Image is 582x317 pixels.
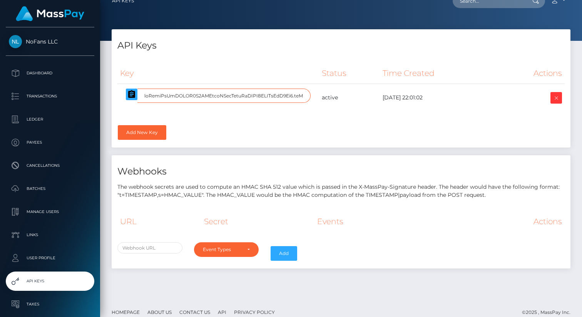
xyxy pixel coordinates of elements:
[6,202,94,221] a: Manage Users
[9,206,91,218] p: Manage Users
[9,252,91,264] p: User Profile
[496,63,565,84] th: Actions
[522,308,576,317] div: © 2025 , MassPay Inc.
[9,183,91,195] p: Batches
[6,295,94,314] a: Taxes
[9,35,22,48] img: NoFans LLC
[380,63,496,84] th: Time Created
[117,39,565,52] h4: API Keys
[6,87,94,106] a: Transactions
[319,84,380,112] td: active
[380,84,496,112] td: [DATE] 22:01:02
[117,242,182,253] input: Webhook URL
[271,246,297,261] button: Add
[117,211,201,232] th: URL
[9,275,91,287] p: API Keys
[6,133,94,152] a: Payees
[9,229,91,241] p: Links
[6,64,94,83] a: Dashboard
[314,211,435,232] th: Events
[203,247,241,253] div: Event Types
[117,63,319,84] th: Key
[117,165,565,178] h4: Webhooks
[6,272,94,291] a: API Keys
[319,63,380,84] th: Status
[201,211,314,232] th: Secret
[9,67,91,79] p: Dashboard
[6,248,94,268] a: User Profile
[9,137,91,148] p: Payees
[6,179,94,198] a: Batches
[118,125,166,140] a: Add New Key
[6,156,94,175] a: Cancellations
[16,6,84,21] img: MassPay Logo
[9,299,91,310] p: Taxes
[194,242,259,257] button: Event Types
[6,38,94,45] span: NoFans LLC
[435,211,565,232] th: Actions
[6,110,94,129] a: Ledger
[9,160,91,171] p: Cancellations
[9,91,91,102] p: Transactions
[9,114,91,125] p: Ledger
[6,225,94,245] a: Links
[117,183,565,199] p: The webhook secrets are used to compute an HMAC SHA 512 value which is passed in the X-MassPay-Si...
